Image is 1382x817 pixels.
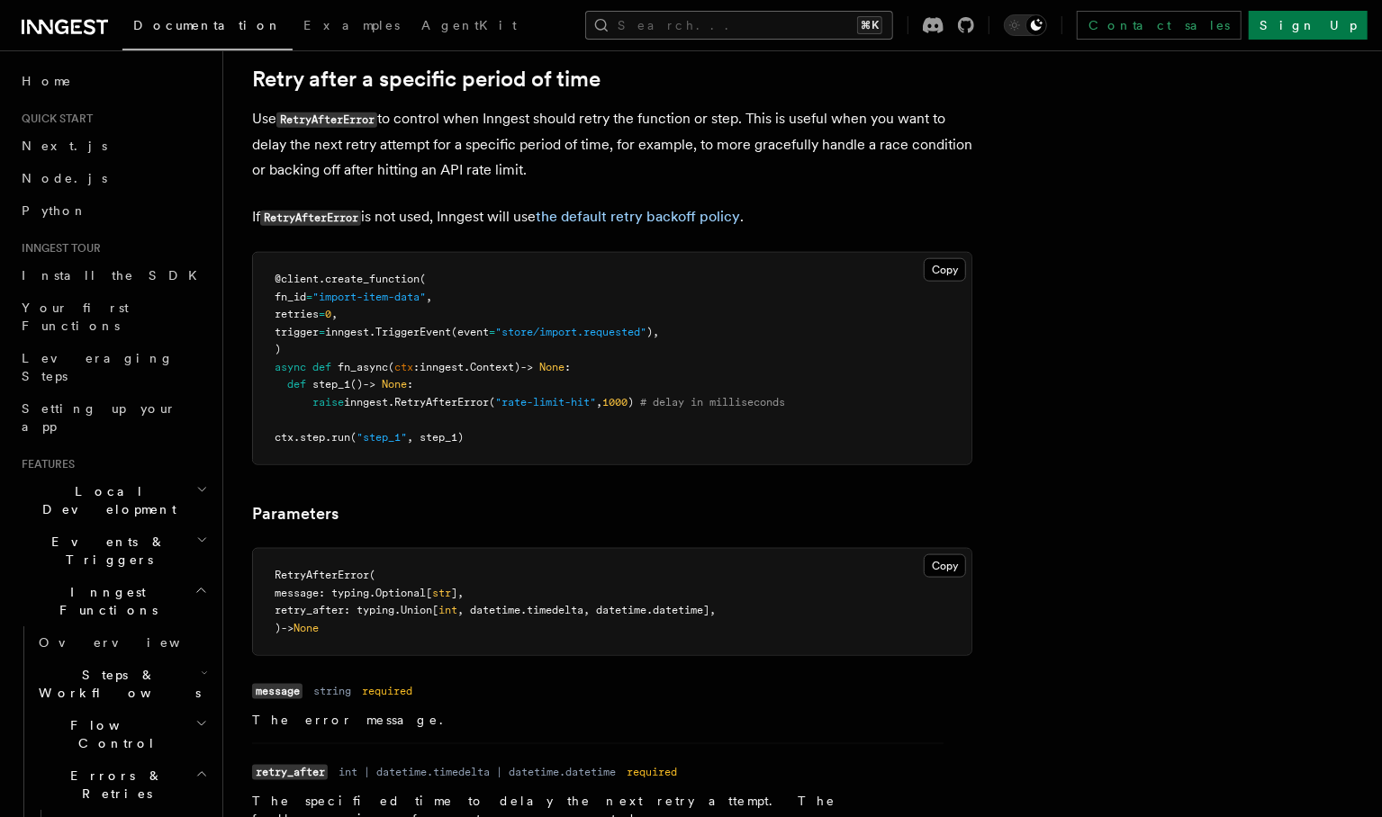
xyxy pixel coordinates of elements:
[260,211,361,226] code: RetryAfterError
[565,361,571,373] span: :
[275,308,319,320] span: retries
[281,622,294,634] span: ->
[426,291,432,303] span: ,
[536,208,740,225] a: the default retry backoff policy
[14,475,212,525] button: Local Development
[32,626,212,659] a: Overview
[924,554,966,578] button: Copy
[407,431,464,444] span: , step_1)
[22,351,174,383] span: Leveraging Steps
[432,587,451,599] span: str
[362,684,412,698] dd: required
[14,292,212,342] a: Your first Functions
[1004,14,1047,36] button: Toggle dark mode
[252,204,972,230] p: If is not used, Inngest will use .
[39,635,224,650] span: Overview
[312,396,344,408] span: raise
[252,106,972,183] p: Use to control when Inngest should retry the function or step. This is useful when you want to de...
[22,171,107,185] span: Node.js
[14,241,101,256] span: Inngest tour
[1249,11,1368,40] a: Sign Up
[470,361,520,373] span: Context)
[312,291,426,303] span: "import-item-data"
[14,525,212,576] button: Events & Triggers
[275,587,432,599] span: message: typing.Optional[
[325,326,375,338] span: inngest.
[252,684,303,699] code: message
[22,301,129,333] span: Your first Functions
[369,569,375,581] span: (
[438,604,457,616] span: int
[857,16,882,34] kbd: ⌘K
[596,396,602,408] span: ,
[1077,11,1242,40] a: Contact sales
[32,716,195,752] span: Flow Control
[275,273,319,285] span: @client
[14,194,212,227] a: Python
[325,273,420,285] span: create_function
[394,396,489,408] span: RetryAfterError
[294,622,319,634] span: None
[407,378,413,391] span: :
[22,268,208,283] span: Install the SDK
[520,361,533,373] span: ->
[293,5,411,49] a: Examples
[489,396,495,408] span: (
[275,431,294,444] span: ctx
[388,396,394,408] span: .
[300,431,325,444] span: step
[319,273,325,285] span: .
[252,501,339,526] a: Parameters
[394,361,413,373] span: ctx
[357,431,407,444] span: "step_1"
[382,378,407,391] span: None
[313,684,351,698] dd: string
[14,130,212,162] a: Next.js
[457,604,716,616] span: , datetime.timedelta, datetime.datetime],
[325,308,331,320] span: 0
[14,392,212,443] a: Setting up your app
[640,396,785,408] span: # delay in milliseconds
[388,361,394,373] span: (
[287,378,306,391] span: def
[331,431,350,444] span: run
[627,765,677,779] dd: required
[312,378,350,391] span: step_1
[319,308,325,320] span: =
[22,203,87,218] span: Python
[252,67,601,92] a: Retry after a specific period of time
[539,361,565,373] span: None
[628,396,634,408] span: )
[420,361,464,373] span: inngest
[252,711,944,729] p: The error message.
[420,273,426,285] span: (
[312,361,331,373] span: def
[22,401,176,434] span: Setting up your app
[451,326,489,338] span: (event
[331,308,338,320] span: ,
[14,583,194,619] span: Inngest Functions
[22,72,72,90] span: Home
[303,18,400,32] span: Examples
[413,361,420,373] span: :
[252,765,328,780] code: retry_after
[451,587,464,599] span: ],
[363,378,375,391] span: ->
[14,65,212,97] a: Home
[14,162,212,194] a: Node.js
[275,326,319,338] span: trigger
[344,396,388,408] span: inngest
[122,5,293,50] a: Documentation
[646,326,659,338] span: ),
[924,258,966,282] button: Copy
[585,11,893,40] button: Search...⌘K
[14,112,93,126] span: Quick start
[14,457,75,471] span: Features
[32,759,212,810] button: Errors & Retries
[375,326,451,338] span: TriggerEvent
[306,291,312,303] span: =
[14,533,196,569] span: Events & Triggers
[275,622,281,634] span: )
[294,431,300,444] span: .
[350,378,363,391] span: ()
